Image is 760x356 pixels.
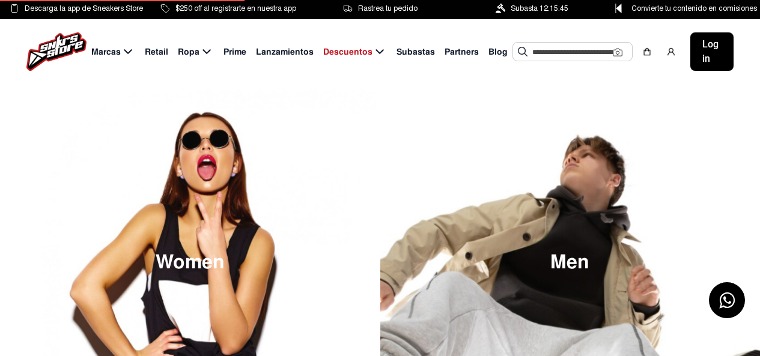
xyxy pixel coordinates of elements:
[26,32,87,71] img: logo
[642,47,652,56] img: shopping
[358,2,418,15] span: Rastrea tu pedido
[256,46,314,58] span: Lanzamientos
[488,46,508,58] span: Blog
[156,253,225,272] span: Women
[550,253,589,272] span: Men
[323,46,372,58] span: Descuentos
[511,2,568,15] span: Subasta 12:15:45
[145,46,168,58] span: Retail
[223,46,246,58] span: Prime
[613,47,622,57] img: Cámara
[666,47,676,56] img: user
[631,2,757,15] span: Convierte tu contenido en comisiones
[178,46,199,58] span: Ropa
[445,46,479,58] span: Partners
[702,37,722,66] span: Log in
[175,2,296,15] span: $250 off al registrarte en nuestra app
[91,46,121,58] span: Marcas
[397,46,435,58] span: Subastas
[25,2,143,15] span: Descarga la app de Sneakers Store
[518,47,527,56] img: Buscar
[611,4,626,13] img: Control Point Icon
